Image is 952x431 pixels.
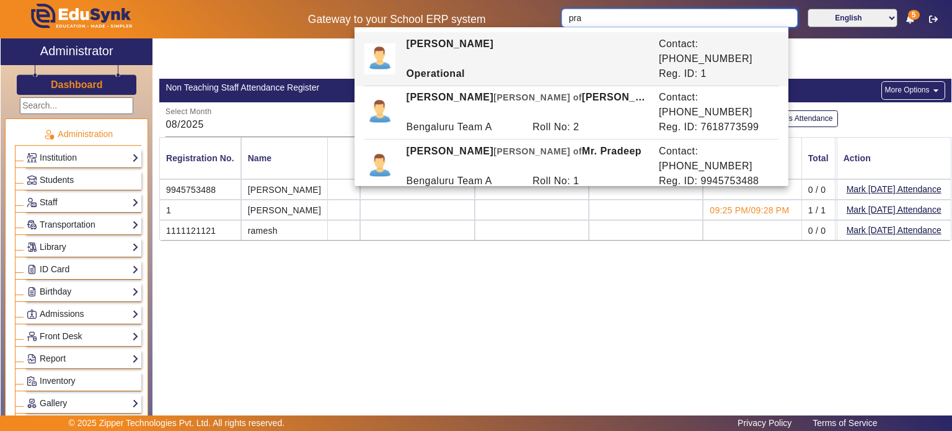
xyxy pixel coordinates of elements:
[562,9,797,27] input: Search
[159,67,951,79] h2: Zipper Technologies Pvt Ltd
[930,84,942,97] mat-icon: arrow_drop_down
[51,79,103,91] h3: Dashboard
[159,137,241,179] mat-header-cell: Registration No.
[364,43,395,74] img: profile.png
[15,128,141,141] p: Administration
[908,10,920,20] span: 5
[27,376,37,386] img: Inventory.png
[837,137,951,179] mat-header-cell: Action
[165,108,212,116] mat-label: Select Month
[27,374,139,388] a: Inventory
[881,81,945,100] button: More Options
[652,174,778,189] div: Reg. ID: 9945753488
[40,43,113,58] h2: Administrator
[652,66,778,81] div: Reg. ID: 1
[652,120,778,135] div: Reg. ID: 7618773599
[845,202,943,218] button: Mark [DATE] Attendance
[159,200,241,220] mat-cell: 1
[40,175,74,185] span: Students
[165,81,549,94] div: Non Teaching Staff Attendance Register
[240,220,327,240] mat-cell: ramesh
[801,179,835,200] mat-cell: 0 / 0
[526,174,653,189] div: Roll No: 1
[801,137,835,179] mat-header-cell: Total
[731,415,798,431] a: Privacy Policy
[493,92,582,102] span: [PERSON_NAME] of
[801,220,835,240] mat-cell: 0 / 0
[710,205,789,215] span: 09:25 PM/09:28 PM
[845,182,943,197] button: Mark [DATE] Attendance
[69,417,285,430] p: © 2025 Zipper Technologies Pvt. Ltd. All rights reserved.
[159,220,241,240] mat-cell: 1111121121
[400,120,526,135] div: Bengaluru Team A
[526,120,653,135] div: Roll No: 2
[801,200,835,220] mat-cell: 1 / 1
[400,90,652,120] div: [PERSON_NAME] [PERSON_NAME]
[407,68,465,79] b: Operational
[27,176,37,185] img: Students.png
[845,223,943,238] button: Mark [DATE] Attendance
[400,37,652,66] div: [PERSON_NAME]
[20,97,133,114] input: Search...
[245,13,549,26] h5: Gateway to your School ERP system
[50,78,104,91] a: Dashboard
[240,179,327,200] mat-cell: [PERSON_NAME]
[364,97,395,128] img: profile.png
[652,37,778,66] div: Contact: [PHONE_NUMBER]
[240,200,327,220] mat-cell: [PERSON_NAME]
[400,174,526,189] div: Bengaluru Team A
[43,129,55,140] img: Administration.png
[400,144,652,174] div: [PERSON_NAME] Mr. Pradeep
[27,173,139,187] a: Students
[652,144,778,174] div: Contact: [PHONE_NUMBER]
[1,38,152,65] a: Administrator
[806,415,883,431] a: Terms of Service
[652,90,778,120] div: Contact: [PHONE_NUMBER]
[493,146,582,156] span: [PERSON_NAME] of
[159,179,241,200] mat-cell: 9945753488
[240,137,327,179] mat-header-cell: Name
[40,376,76,386] span: Inventory
[364,151,395,182] img: profile.png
